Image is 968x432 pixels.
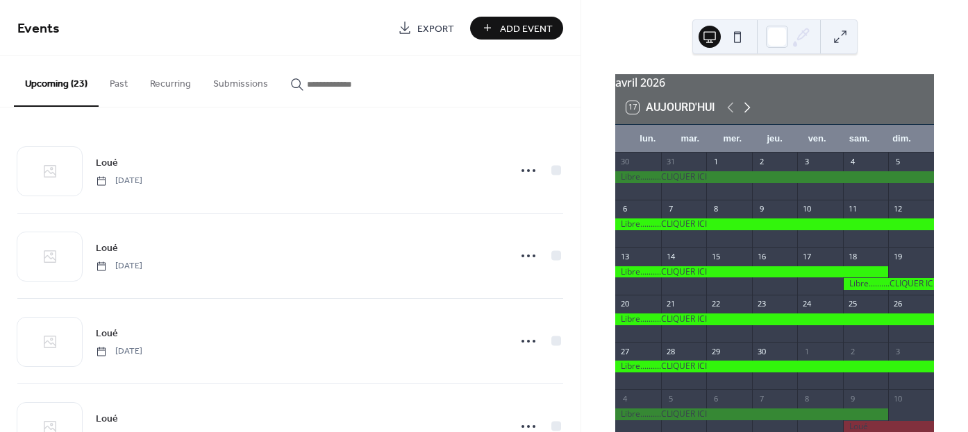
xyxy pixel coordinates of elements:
[753,125,796,153] div: jeu.
[838,125,881,153] div: sam.
[801,204,812,214] div: 10
[892,299,903,309] div: 26
[621,98,720,117] button: 17Aujourd'hui
[710,346,721,356] div: 29
[202,56,279,105] button: Submissions
[892,393,903,404] div: 10
[756,251,767,261] div: 16
[615,74,934,91] div: avril 2026
[619,393,630,404] div: 4
[756,346,767,356] div: 30
[615,361,934,372] div: Libre..........CLIQUER ICI
[711,125,753,153] div: mer.
[387,17,465,40] a: Export
[96,241,118,256] span: Loué
[801,393,812,404] div: 8
[665,204,676,214] div: 7
[710,299,721,309] div: 22
[14,56,99,107] button: Upcoming (23)
[619,346,630,356] div: 27
[756,204,767,214] div: 9
[847,204,858,214] div: 11
[417,21,454,36] span: Export
[96,345,142,358] span: [DATE]
[665,251,676,261] div: 14
[796,125,838,153] div: ven.
[96,175,142,187] span: [DATE]
[710,204,721,214] div: 8
[665,157,676,167] div: 31
[615,313,934,325] div: Libre..........CLIQUER ICI
[96,260,142,273] span: [DATE]
[17,15,60,42] span: Events
[801,299,812,309] div: 24
[615,218,934,230] div: Libre..........CLIQUER ICI
[615,171,934,183] div: Libre..........CLIQUER ICI
[96,155,118,171] a: Loué
[470,17,563,40] button: Add Event
[756,157,767,167] div: 2
[710,393,721,404] div: 6
[847,251,858,261] div: 18
[99,56,139,105] button: Past
[96,327,118,341] span: Loué
[96,411,118,426] a: Loué
[847,157,858,167] div: 4
[892,204,903,214] div: 12
[843,278,934,290] div: Libre..........CLIQUER ICI
[801,346,812,356] div: 1
[710,157,721,167] div: 1
[892,251,903,261] div: 19
[619,157,630,167] div: 30
[96,325,118,341] a: Loué
[756,393,767,404] div: 7
[615,408,888,420] div: Libre..........CLIQUER ICI
[669,125,711,153] div: mar.
[847,393,858,404] div: 9
[847,346,858,356] div: 2
[139,56,202,105] button: Recurring
[801,157,812,167] div: 3
[892,346,903,356] div: 3
[615,266,888,278] div: Libre..........CLIQUER ICI
[665,299,676,309] div: 21
[619,204,630,214] div: 6
[665,346,676,356] div: 28
[619,299,630,309] div: 20
[619,251,630,261] div: 13
[96,412,118,426] span: Loué
[96,240,118,256] a: Loué
[96,156,118,171] span: Loué
[881,125,923,153] div: dim.
[665,393,676,404] div: 5
[500,21,553,36] span: Add Event
[847,299,858,309] div: 25
[801,251,812,261] div: 17
[756,299,767,309] div: 23
[710,251,721,261] div: 15
[892,157,903,167] div: 5
[626,125,669,153] div: lun.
